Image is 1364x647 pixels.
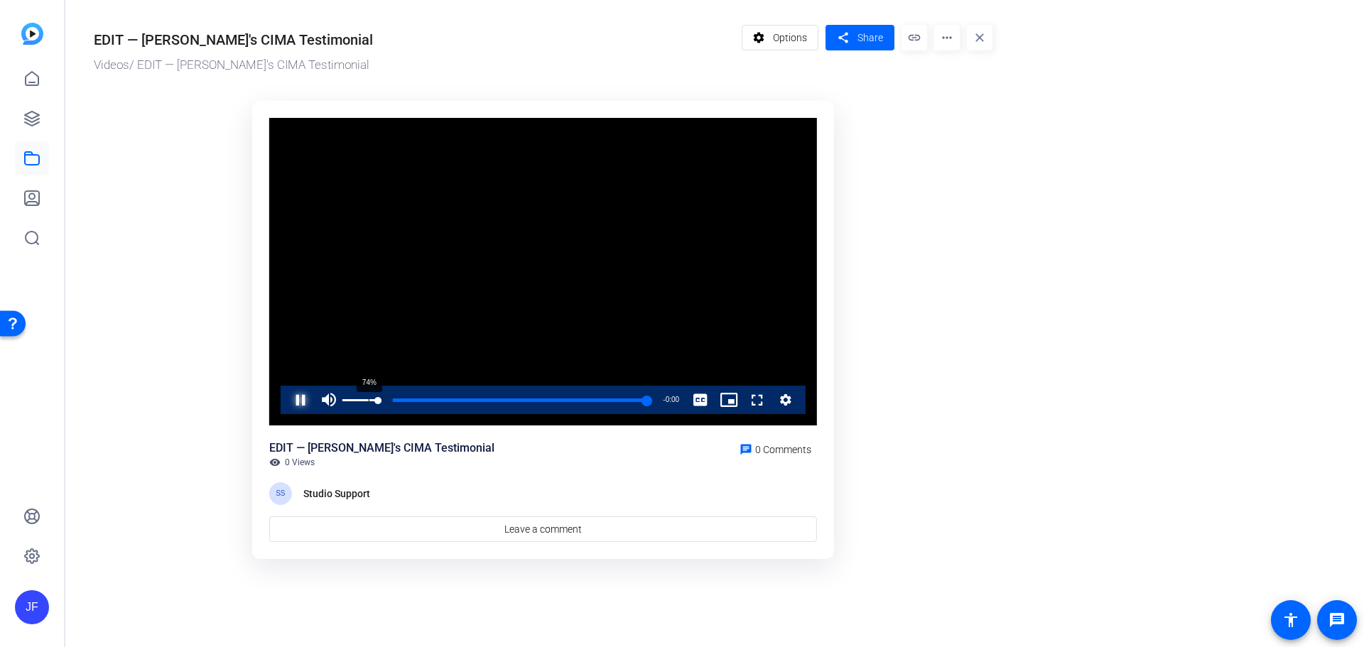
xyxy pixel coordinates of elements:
div: Studio Support [303,485,374,502]
div: Progress Bar [393,398,649,402]
div: JF [15,590,49,624]
mat-icon: close [967,25,992,50]
button: Options [742,25,819,50]
span: - [663,396,665,403]
mat-icon: message [1328,611,1346,629]
button: Mute [315,386,343,414]
div: SS [269,482,292,505]
button: Pause [286,386,315,414]
mat-icon: accessibility [1282,611,1299,629]
mat-icon: settings [750,24,768,51]
button: Picture-in-Picture [715,386,743,414]
span: Options [773,24,807,51]
div: EDIT — [PERSON_NAME]'s CIMA Testimonial [94,29,373,50]
a: Leave a comment [269,516,817,542]
img: blue-gradient.svg [21,23,43,45]
span: 0:00 [666,396,679,403]
mat-icon: link [902,25,927,50]
mat-icon: chat [740,443,752,456]
span: Leave a comment [504,522,582,537]
div: Volume Level [342,399,378,401]
mat-icon: visibility [269,457,281,468]
button: Captions [686,386,715,414]
div: / EDIT — [PERSON_NAME]'s CIMA Testimonial [94,56,735,75]
a: Videos [94,58,129,72]
mat-icon: more_horiz [934,25,960,50]
span: Share [857,31,883,45]
div: EDIT — [PERSON_NAME]'s CIMA Testimonial [269,440,494,457]
span: 0 Comments [755,444,811,455]
a: 0 Comments [734,440,817,457]
span: 0 Views [285,457,315,468]
button: Share [826,25,894,50]
div: Video Player [269,118,817,426]
mat-icon: share [834,28,852,48]
button: Fullscreen [743,386,772,414]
